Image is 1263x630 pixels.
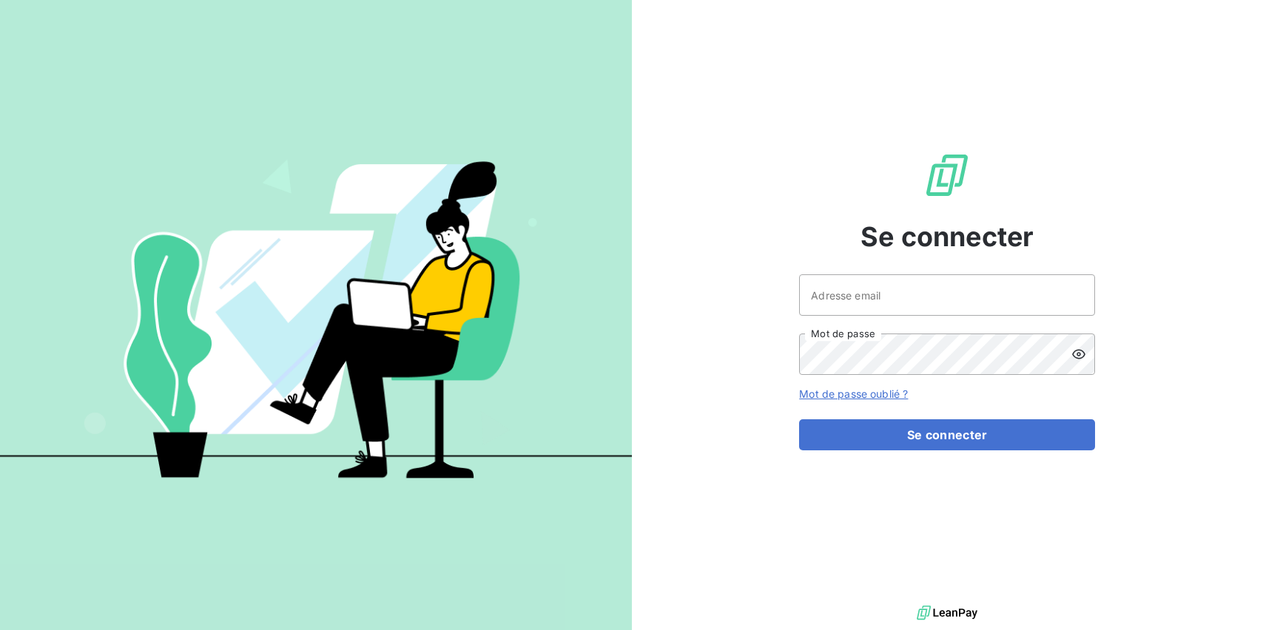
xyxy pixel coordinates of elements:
[860,217,1034,257] span: Se connecter
[923,152,971,199] img: Logo LeanPay
[799,387,908,400] a: Mot de passe oublié ?
[799,419,1095,450] button: Se connecter
[799,274,1095,316] input: placeholder
[917,602,977,624] img: logo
